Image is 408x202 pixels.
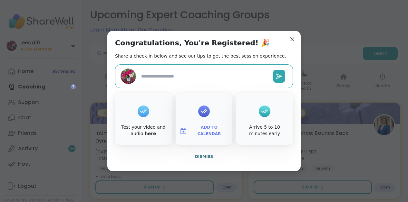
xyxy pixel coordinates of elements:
[121,69,136,84] img: Leeda10
[195,154,213,159] span: Dismiss
[115,39,270,48] h1: Congratulations, You're Registered! 🎉
[71,84,76,89] iframe: Spotlight
[115,53,286,59] h2: Share a check-in below and see our tips to get the best session experience.
[190,124,228,137] span: Add to Calendar
[177,124,231,138] button: Add to Calendar
[238,124,292,137] div: Arrive 5 to 10 minutes early
[145,131,156,136] a: here
[116,124,170,137] div: Test your video and audio
[115,150,293,163] button: Dismiss
[180,127,187,135] img: ShareWell Logomark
